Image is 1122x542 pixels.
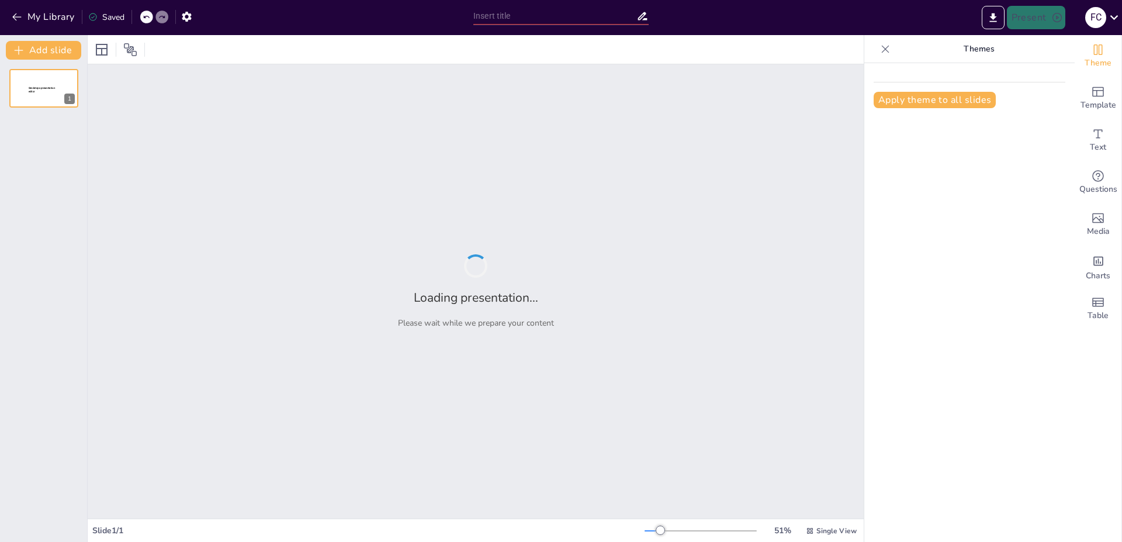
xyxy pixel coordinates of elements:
span: Charts [1086,270,1110,282]
div: F C [1085,7,1106,28]
div: Add charts and graphs [1075,246,1121,288]
span: Media [1087,225,1110,238]
span: Questions [1079,183,1117,196]
div: 51 % [768,525,797,536]
div: Add ready made slides [1075,77,1121,119]
span: Table [1088,309,1109,322]
div: Saved [88,12,124,23]
div: Add images, graphics, shapes or video [1075,203,1121,246]
button: My Library [9,8,79,26]
div: Layout [92,40,111,59]
div: Add a table [1075,288,1121,330]
button: Export to PowerPoint [982,6,1005,29]
div: Add text boxes [1075,119,1121,161]
h2: Loading presentation... [414,289,538,306]
button: Apply theme to all slides [874,92,996,108]
span: Single View [816,526,857,536]
p: Themes [895,35,1063,63]
span: Position [123,43,137,57]
button: Add slide [6,41,81,60]
span: Sendsteps presentation editor [29,87,55,93]
div: Sendsteps presentation editor1 [9,69,78,108]
div: 1 [64,94,75,104]
div: Change the overall theme [1075,35,1121,77]
span: Template [1081,99,1116,112]
span: Theme [1085,57,1111,70]
input: Insert title [473,8,636,25]
span: Text [1090,141,1106,154]
p: Please wait while we prepare your content [398,317,554,329]
button: F C [1085,6,1106,29]
button: Present [1007,6,1065,29]
div: Slide 1 / 1 [92,525,645,536]
div: Get real-time input from your audience [1075,161,1121,203]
